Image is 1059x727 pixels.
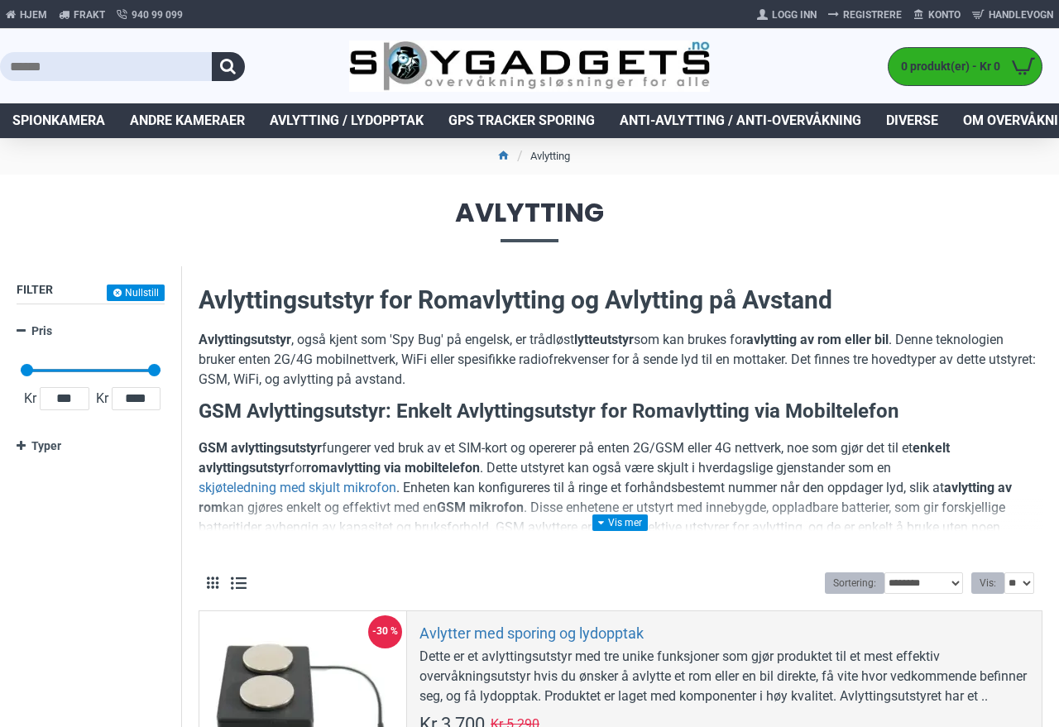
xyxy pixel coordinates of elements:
[199,330,1042,390] p: , også kjent som 'Spy Bug' på engelsk, er trådløst som kan brukes for . Denne teknologien bruker ...
[17,283,53,296] span: Filter
[822,2,908,28] a: Registrere
[74,7,105,22] span: Frakt
[270,111,424,131] span: Avlytting / Lydopptak
[199,332,291,347] strong: Avlyttingsutstyr
[825,572,884,594] label: Sortering:
[117,103,257,138] a: Andre kameraer
[199,398,1042,426] h3: GSM Avlyttingsutstyr: Enkelt Avlyttingsutstyr for Romavlytting via Mobiltelefon
[437,500,524,515] strong: GSM mikrofon
[107,285,165,301] button: Nullstill
[886,111,938,131] span: Diverse
[908,2,966,28] a: Konto
[843,7,902,22] span: Registrere
[21,389,40,409] span: Kr
[17,199,1042,242] span: Avlytting
[971,572,1004,594] label: Vis:
[448,111,595,131] span: GPS Tracker Sporing
[419,647,1029,706] div: Dette er et avlyttingsutstyr med tre unike funksjoner som gjør produktet til et mest effektiv ove...
[199,480,1012,515] strong: avlytting av rom
[199,478,396,498] a: skjøteledning med skjult mikrofon
[130,111,245,131] span: Andre kameraer
[966,2,1059,28] a: Handlevogn
[574,332,634,347] strong: lytteutstyr
[419,624,644,643] a: Avlytter med sporing og lydopptak
[199,440,950,476] strong: enkelt avlyttingsutstyr
[132,7,183,22] span: 940 99 099
[436,103,607,138] a: GPS Tracker Sporing
[199,438,1042,557] p: fungerer ved bruk av et SIM-kort og opererer på enten 2G/GSM eller 4G nettverk, noe som gjør det ...
[17,317,165,346] a: Pris
[928,7,961,22] span: Konto
[17,432,165,461] a: Typer
[989,7,1053,22] span: Handlevogn
[257,103,436,138] a: Avlytting / Lydopptak
[620,111,861,131] span: Anti-avlytting / Anti-overvåkning
[199,283,1042,318] h2: Avlyttingsutstyr for Romavlytting og Avlytting på Avstand
[874,103,951,138] a: Diverse
[772,7,817,22] span: Logg Inn
[746,332,889,347] strong: avlytting av rom eller bil
[889,58,1004,75] span: 0 produkt(er) - Kr 0
[20,7,47,22] span: Hjem
[12,111,105,131] span: Spionkamera
[607,103,874,138] a: Anti-avlytting / Anti-overvåkning
[751,2,822,28] a: Logg Inn
[199,440,322,456] strong: GSM avlyttingsutstyr
[93,389,112,409] span: Kr
[889,48,1042,85] a: 0 produkt(er) - Kr 0
[306,460,480,476] strong: romavlytting via mobiltelefon
[349,41,709,93] img: SpyGadgets.no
